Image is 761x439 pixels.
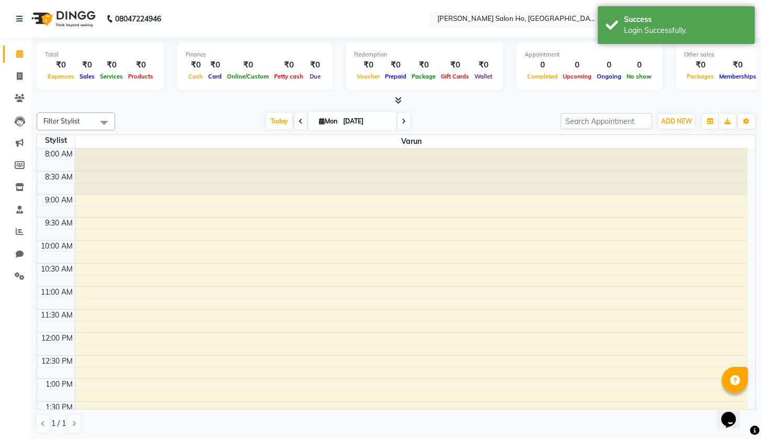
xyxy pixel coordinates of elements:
[51,418,66,429] span: 1 / 1
[624,25,747,36] div: Login Successfully.
[438,59,472,71] div: ₹0
[560,59,594,71] div: 0
[684,73,717,80] span: Packages
[45,50,156,59] div: Total
[684,59,717,71] div: ₹0
[382,59,409,71] div: ₹0
[206,73,224,80] span: Card
[126,73,156,80] span: Products
[624,73,654,80] span: No show
[472,59,495,71] div: ₹0
[472,73,495,80] span: Wallet
[438,73,472,80] span: Gift Cards
[186,50,324,59] div: Finance
[717,397,751,429] iframe: chat widget
[39,264,75,275] div: 10:30 AM
[39,241,75,252] div: 10:00 AM
[354,59,382,71] div: ₹0
[717,59,759,71] div: ₹0
[77,59,97,71] div: ₹0
[126,59,156,71] div: ₹0
[77,73,97,80] span: Sales
[525,59,560,71] div: 0
[409,73,438,80] span: Package
[39,287,75,298] div: 11:00 AM
[186,73,206,80] span: Cash
[525,50,654,59] div: Appointment
[43,117,80,125] span: Filter Stylist
[624,59,654,71] div: 0
[717,73,759,80] span: Memberships
[43,402,75,413] div: 1:30 PM
[409,59,438,71] div: ₹0
[266,113,292,129] span: Today
[306,59,324,71] div: ₹0
[39,310,75,321] div: 11:30 AM
[661,117,692,125] span: ADD NEW
[97,59,126,71] div: ₹0
[561,113,652,129] input: Search Appointment
[224,59,271,71] div: ₹0
[45,73,77,80] span: Expenses
[186,59,206,71] div: ₹0
[594,73,624,80] span: Ongoing
[525,73,560,80] span: Completed
[560,73,594,80] span: Upcoming
[39,333,75,344] div: 12:00 PM
[43,172,75,183] div: 8:30 AM
[39,356,75,367] div: 12:30 PM
[624,14,747,25] div: Success
[43,218,75,229] div: 9:30 AM
[271,73,306,80] span: Petty cash
[45,59,77,71] div: ₹0
[340,114,392,129] input: 2025-09-01
[658,114,695,129] button: ADD NEW
[354,73,382,80] span: Voucher
[27,4,98,33] img: logo
[75,135,748,148] span: Varun
[43,379,75,390] div: 1:00 PM
[307,73,323,80] span: Due
[354,50,495,59] div: Redemption
[43,149,75,160] div: 8:00 AM
[115,4,161,33] b: 08047224946
[224,73,271,80] span: Online/Custom
[97,73,126,80] span: Services
[316,117,340,125] span: Mon
[206,59,224,71] div: ₹0
[594,59,624,71] div: 0
[37,135,75,146] div: Stylist
[43,195,75,206] div: 9:00 AM
[382,73,409,80] span: Prepaid
[271,59,306,71] div: ₹0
